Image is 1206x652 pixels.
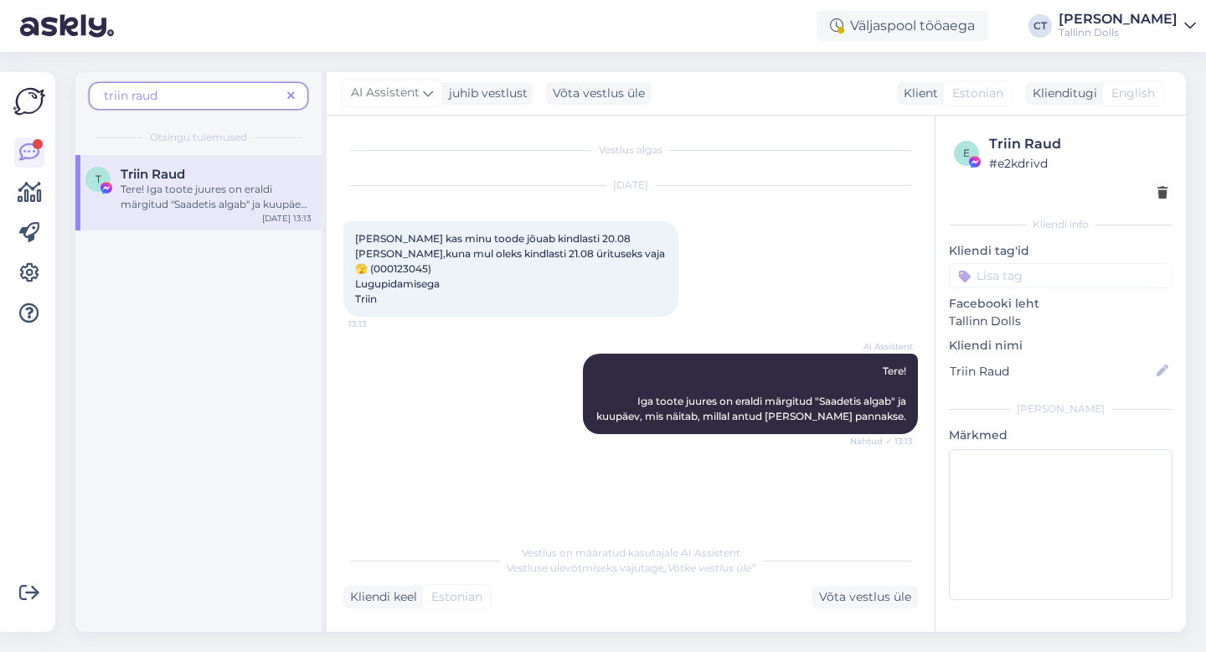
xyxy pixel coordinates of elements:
[343,588,417,606] div: Kliendi keel
[1111,85,1155,102] span: English
[1026,85,1097,102] div: Klienditugi
[355,232,665,305] span: [PERSON_NAME] kas minu toode jõuab kindlasti 20.08 [PERSON_NAME],kuna mul oleks kindlasti 21.08 ü...
[949,242,1172,260] p: Kliendi tag'id
[121,182,312,212] div: Tere! Iga toote juures on eraldi märgitud "Saadetis algab" ja kuupäev, mis näitab, millal antud [...
[343,178,918,193] div: [DATE]
[1059,13,1196,39] a: [PERSON_NAME]Tallinn Dolls
[949,295,1172,313] p: Facebooki leht
[897,85,938,102] div: Klient
[663,561,755,574] i: „Võtke vestlus üle”
[546,82,652,105] div: Võta vestlus üle
[442,85,528,102] div: juhib vestlust
[95,173,101,185] span: T
[949,337,1172,354] p: Kliendi nimi
[949,427,1172,444] p: Märkmed
[949,263,1172,288] input: Lisa tag
[850,340,913,353] span: AI Assistent
[949,217,1172,232] div: Kliendi info
[950,362,1153,380] input: Lisa nimi
[431,588,482,606] span: Estonian
[850,435,913,448] span: Nähtud ✓ 13:13
[121,167,185,182] span: Triin Raud
[348,318,411,330] span: 13:13
[1059,26,1178,39] div: Tallinn Dolls
[1028,14,1052,38] div: CT
[963,147,970,159] span: e
[949,401,1172,417] div: [PERSON_NAME]
[989,134,1167,154] div: Triin Raud
[343,142,918,158] div: Vestlus algas
[104,88,157,103] span: triin raud
[150,130,247,145] span: Otsingu tulemused
[262,212,312,225] div: [DATE] 13:13
[949,313,1172,330] p: Tallinn Dolls
[989,154,1167,173] div: # e2kdrivd
[952,85,1003,102] span: Estonian
[522,546,740,559] span: Vestlus on määratud kasutajale AI Assistent
[507,561,755,574] span: Vestluse ülevõtmiseks vajutage
[817,11,988,41] div: Väljaspool tööaega
[1059,13,1178,26] div: [PERSON_NAME]
[13,85,45,117] img: Askly Logo
[351,84,420,102] span: AI Assistent
[812,586,918,608] div: Võta vestlus üle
